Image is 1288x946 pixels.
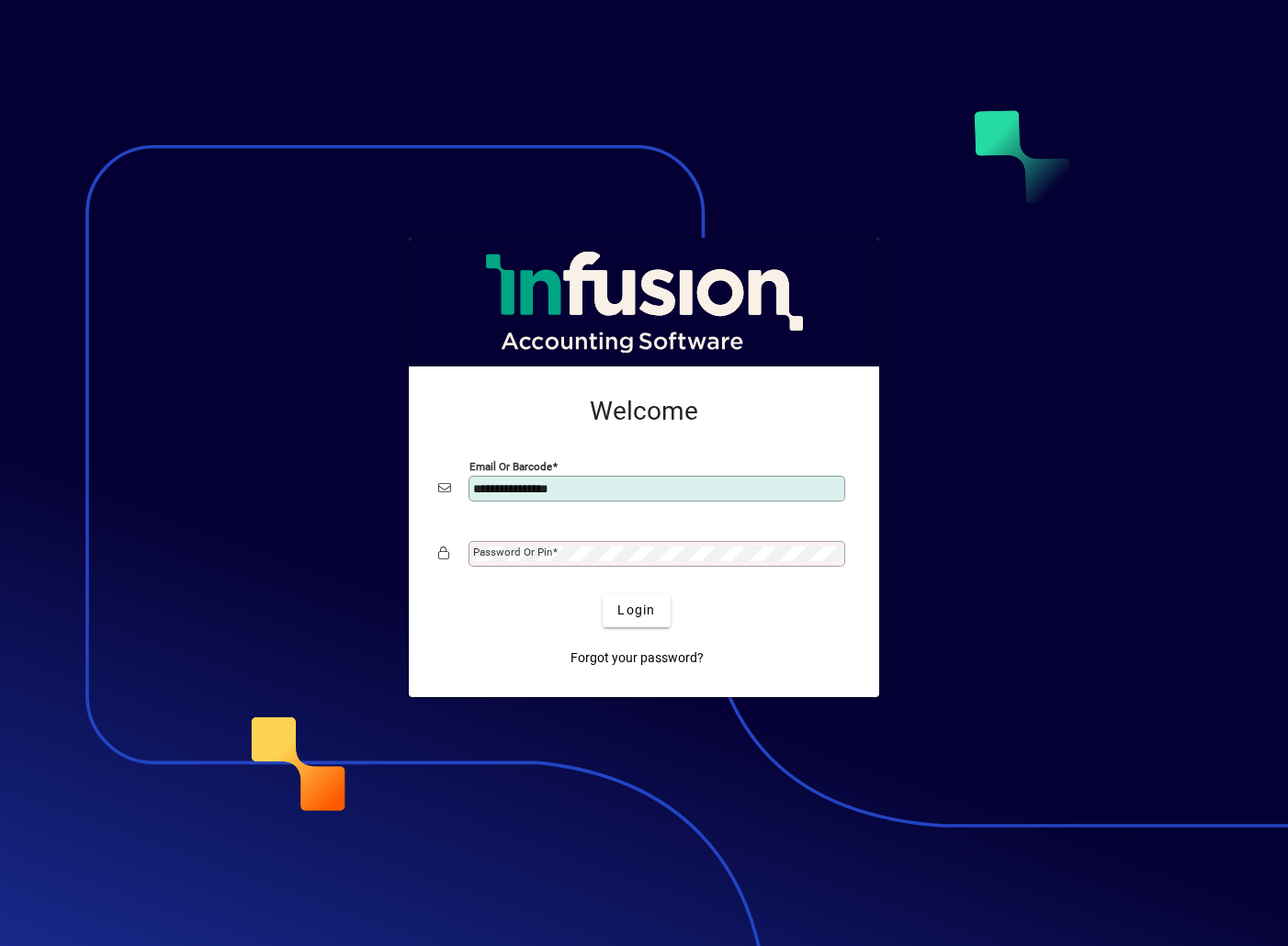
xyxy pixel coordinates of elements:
[473,546,552,558] mat-label: Password or Pin
[603,594,670,627] button: Login
[571,648,704,668] span: Forgot your password?
[438,396,850,427] h2: Welcome
[469,459,552,472] mat-label: Email or Barcode
[617,601,655,620] span: Login
[563,642,711,675] a: Forgot your password?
